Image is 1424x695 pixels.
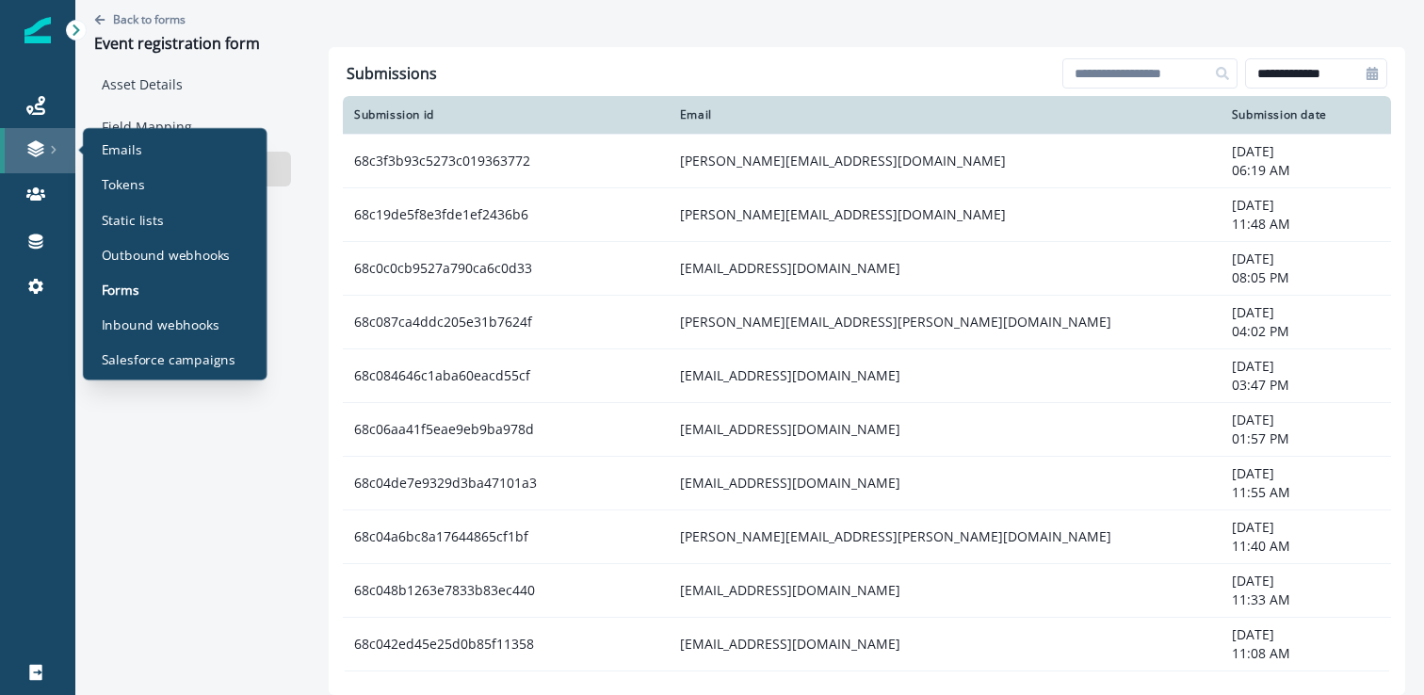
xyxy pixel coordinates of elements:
a: Asset Details [94,67,291,102]
td: [PERSON_NAME][EMAIL_ADDRESS][PERSON_NAME][DOMAIN_NAME] [669,509,1221,563]
p: Back to forms [113,11,186,27]
img: Inflection [24,17,51,43]
td: [EMAIL_ADDRESS][DOMAIN_NAME] [669,348,1221,402]
p: Tokens [102,174,145,194]
p: Salesforce campaigns [102,349,236,369]
a: Forms [90,275,260,302]
td: [EMAIL_ADDRESS][DOMAIN_NAME] [669,402,1221,456]
td: [EMAIL_ADDRESS][DOMAIN_NAME] [669,563,1221,617]
p: [DATE] [1232,196,1380,215]
td: [EMAIL_ADDRESS][DOMAIN_NAME] [669,456,1221,509]
td: [EMAIL_ADDRESS][DOMAIN_NAME] [669,241,1221,295]
td: [EMAIL_ADDRESS][DOMAIN_NAME] [669,617,1221,671]
td: 68c04de7e9329d3ba47101a3 [343,456,669,509]
a: Static lists [90,205,260,233]
p: 11:48 AM [1232,215,1380,234]
p: 11:08 AM [1232,644,1380,663]
p: [DATE] [1232,464,1380,483]
div: Submission id [354,107,657,122]
div: Email [680,107,1209,122]
td: [PERSON_NAME][EMAIL_ADDRESS][DOMAIN_NAME] [669,187,1221,241]
p: 11:33 AM [1232,590,1380,609]
td: 68c042ed45e25d0b85f11358 [343,617,669,671]
p: Static lists [102,209,164,229]
td: 68c048b1263e7833b83ec440 [343,563,669,617]
p: [DATE] [1232,518,1380,537]
p: [DATE] [1232,142,1380,161]
p: [DATE] [1232,357,1380,376]
td: 68c04a6bc8a17644865cf1bf [343,509,669,563]
div: Submission date [1232,107,1380,122]
p: [DATE] [1232,250,1380,268]
p: [DATE] [1232,411,1380,429]
p: 01:57 PM [1232,429,1380,448]
p: 06:19 AM [1232,161,1380,180]
p: [DATE] [1232,572,1380,590]
p: 04:02 PM [1232,322,1380,341]
a: Inbound webhooks [90,310,260,337]
p: Emails [102,139,142,159]
p: Submissions [347,62,437,85]
a: Field Mapping [94,109,291,144]
p: Outbound webhooks [102,245,231,265]
p: Forms [102,280,139,299]
p: 11:55 AM [1232,483,1380,502]
p: [DATE] [1232,625,1380,644]
p: 11:40 AM [1232,537,1380,556]
td: [PERSON_NAME][EMAIL_ADDRESS][DOMAIN_NAME] [669,134,1221,187]
p: 08:05 PM [1232,268,1380,287]
p: 03:47 PM [1232,376,1380,395]
td: 68c19de5f8e3fde1ef2436b6 [343,187,669,241]
a: Outbound webhooks [90,240,260,267]
p: [DATE] [1232,303,1380,322]
a: Salesforce campaigns [90,345,260,372]
button: Go back [94,11,186,27]
td: 68c06aa41f5eae9eb9ba978d [343,402,669,456]
td: 68c084646c1aba60eacd55cf [343,348,669,402]
p: Inbound webhooks [102,315,219,334]
div: Event registration form [94,35,260,56]
td: 68c0c0cb9527a790ca6c0d33 [343,241,669,295]
a: Emails [90,136,260,163]
a: Tokens [90,170,260,198]
td: 68c3f3b93c5273c019363772 [343,134,669,187]
td: [PERSON_NAME][EMAIL_ADDRESS][PERSON_NAME][DOMAIN_NAME] [669,295,1221,348]
td: 68c087ca4ddc205e31b7624f [343,295,669,348]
